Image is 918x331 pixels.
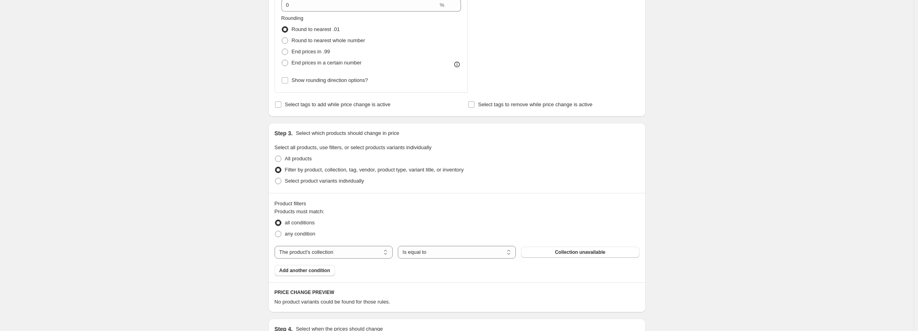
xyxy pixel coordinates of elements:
[285,156,312,162] span: All products
[292,26,340,32] span: Round to nearest .01
[275,299,390,305] span: No product variants could be found for those rules.
[285,167,464,173] span: Filter by product, collection, tag, vendor, product type, variant title, or inventory
[296,129,399,137] p: Select which products should change in price
[521,247,639,258] button: Collection unavailable
[292,49,330,55] span: End prices in .99
[275,129,293,137] h2: Step 3.
[440,2,444,8] span: %
[285,231,316,237] span: any condition
[285,220,315,226] span: all conditions
[275,208,325,214] span: Products must match:
[275,289,639,296] h6: PRICE CHANGE PREVIEW
[285,101,391,107] span: Select tags to add while price change is active
[292,37,365,43] span: Round to nearest whole number
[292,77,368,83] span: Show rounding direction options?
[478,101,593,107] span: Select tags to remove while price change is active
[275,144,432,150] span: Select all products, use filters, or select products variants individually
[292,60,362,66] span: End prices in a certain number
[275,200,639,208] div: Product filters
[555,249,605,255] span: Collection unavailable
[285,178,364,184] span: Select product variants individually
[281,15,304,21] span: Rounding
[279,267,330,274] span: Add another condition
[275,265,335,276] button: Add another condition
